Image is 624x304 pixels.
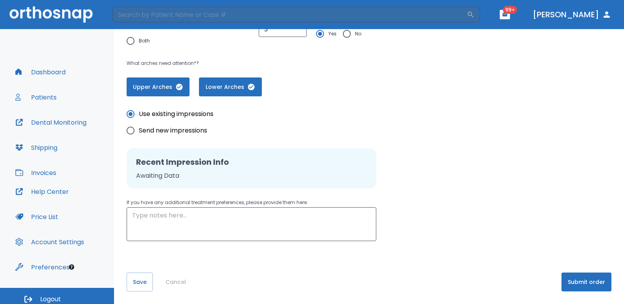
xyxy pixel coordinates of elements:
button: Lower Arches [199,77,262,96]
img: Orthosnap [9,6,93,22]
button: Submit order [561,273,611,291]
span: 99+ [503,6,517,14]
span: Yes [328,29,337,39]
button: Patients [11,88,61,107]
button: Dashboard [11,63,70,81]
span: No [355,29,361,39]
span: Lower Arches [207,83,254,91]
p: Awaiting Data [136,171,367,181]
button: Dental Monitoring [11,113,91,132]
p: If you have any additional treatment preferences, please provide them here: [127,198,376,207]
button: Shipping [11,138,62,157]
span: Send new impressions [139,126,207,135]
p: What arches need attention*? [127,59,409,68]
span: Logout [40,295,61,304]
span: Both [139,36,150,46]
button: Help Center [11,182,74,201]
button: Save [127,273,153,291]
span: Use existing impressions [139,109,214,119]
button: Upper Arches [127,77,190,96]
h2: Recent Impression Info [136,156,367,168]
input: Search by Patient Name or Case # [112,7,467,22]
button: Preferences [11,258,74,276]
div: Tooltip anchor [68,263,75,271]
span: Upper Arches [134,83,182,91]
button: Price List [11,207,63,226]
button: Account Settings [11,232,89,251]
button: Invoices [11,163,61,182]
button: [PERSON_NAME] [530,7,615,22]
button: Cancel [162,273,189,291]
